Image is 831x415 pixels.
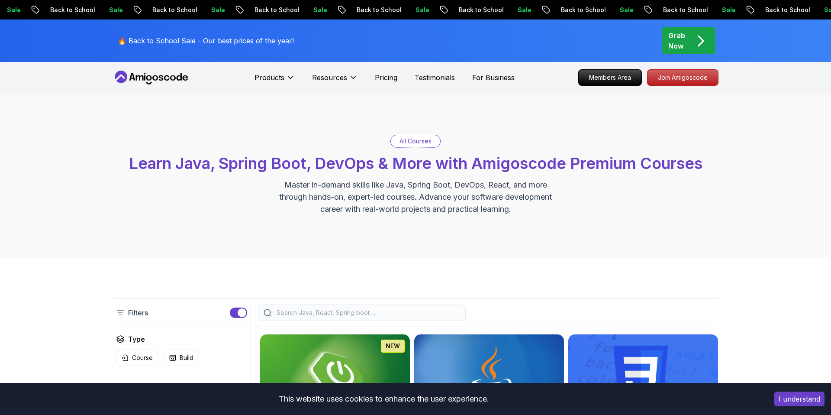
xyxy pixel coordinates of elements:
[351,6,409,14] p: Back to School
[254,72,295,90] button: Products
[386,342,400,350] p: NEW
[254,72,284,83] p: Products
[312,72,347,83] p: Resources
[657,6,716,14] p: Back to School
[164,350,199,366] button: Build
[375,72,397,83] a: Pricing
[759,6,818,14] p: Back to School
[128,308,148,318] p: Filters
[415,72,455,83] a: Testimonials
[270,179,561,215] p: Master in-demand skills like Java, Spring Boot, DevOps, React, and more through hands-on, expert-...
[1,6,29,14] p: Sale
[6,389,761,409] div: This website uses cookies to enhance the user experience.
[116,350,158,366] button: Course
[132,353,153,362] p: Course
[512,6,539,14] p: Sale
[399,137,432,146] p: All Courses
[453,6,512,14] p: Back to School
[614,6,641,14] p: Sale
[774,392,825,406] button: Accept cookies
[275,308,460,317] input: Search Java, React, Spring boot ...
[44,6,103,14] p: Back to School
[555,6,614,14] p: Back to School
[118,36,294,46] p: 🔥 Back to School Sale - Our best prices of the year!
[409,6,437,14] p: Sale
[307,6,335,14] p: Sale
[205,6,233,14] p: Sale
[312,72,358,90] button: Resources
[128,334,145,344] h2: Type
[180,353,193,362] p: Build
[647,70,718,85] p: Join Amigoscode
[647,69,718,86] a: Join Amigoscode
[579,70,641,85] p: Members Area
[103,6,131,14] p: Sale
[472,72,515,83] a: For Business
[129,154,702,173] span: Learn Java, Spring Boot, DevOps & More with Amigoscode Premium Courses
[578,69,642,86] a: Members Area
[248,6,307,14] p: Back to School
[716,6,744,14] p: Sale
[668,30,685,51] p: Grab Now
[146,6,205,14] p: Back to School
